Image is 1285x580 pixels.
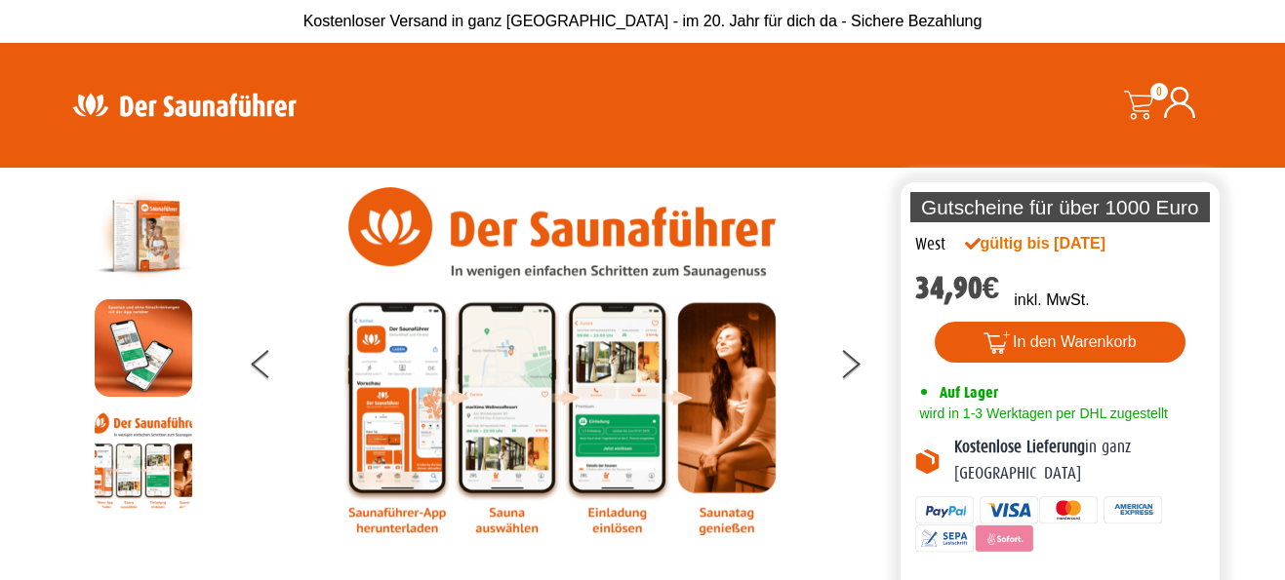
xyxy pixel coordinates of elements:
b: Kostenlose Lieferung [954,438,1085,456]
span: Kostenloser Versand in ganz [GEOGRAPHIC_DATA] - im 20. Jahr für dich da - Sichere Bezahlung [303,13,983,29]
button: In den Warenkorb [935,322,1185,363]
p: inkl. MwSt. [1014,289,1089,312]
img: Anleitung7tn [95,411,192,509]
img: der-saunafuehrer-2025-west [95,187,192,285]
p: Gutscheine für über 1000 Euro [910,192,1211,222]
img: Anleitung7tn [342,187,782,535]
div: West [915,232,945,257]
p: in ganz [GEOGRAPHIC_DATA] [954,435,1206,486]
span: 0 [1150,83,1168,100]
span: Auf Lager [940,383,998,402]
img: MOCKUP-iPhone_regional [95,299,192,397]
span: wird in 1-3 Werktagen per DHL zugestellt [915,406,1168,421]
span: € [983,270,1000,306]
bdi: 34,90 [915,270,1000,306]
div: gültig bis [DATE] [965,232,1148,255]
